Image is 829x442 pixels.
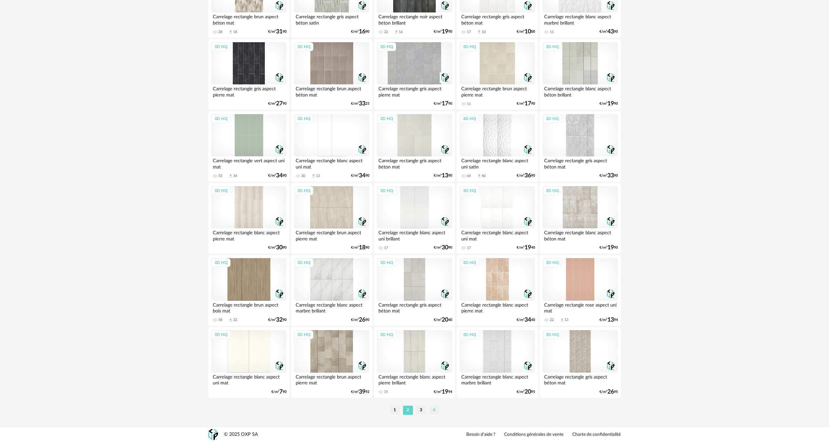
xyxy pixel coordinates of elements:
a: 3D HQ Carrelage rectangle vert aspect uni mat 53 Download icon 34 €/m²3490 [208,111,289,182]
div: 3D HQ [377,115,396,123]
span: Download icon [394,29,399,34]
div: 28 [218,30,222,34]
div: Carrelage rectangle blanc aspect pierre mat [211,228,286,241]
span: 19 [607,101,614,106]
div: 3D HQ [294,186,313,195]
div: €/m² 90 [351,173,369,178]
div: 3D HQ [294,115,313,123]
div: €/m² 90 [599,29,618,34]
div: Carrelage rectangle brun aspect béton mat [211,12,286,26]
div: €/m² 00 [517,29,535,34]
div: 15 [384,390,388,394]
div: 3D HQ [543,258,562,267]
li: 3 [416,406,426,415]
div: Carrelage rectangle gris aspect pierre mat [211,84,286,97]
div: Carrelage rectangle blanc aspect pierre mat [460,301,535,314]
span: 26 [359,318,365,322]
a: 3D HQ Carrelage rectangle gris aspect béton mat €/m²2040 [374,255,455,326]
a: 3D HQ Carrelage rectangle brun aspect bois mat 58 Download icon 32 €/m²3290 [208,255,289,326]
div: Carrelage rectangle blanc aspect marbre brillant [294,301,369,314]
div: Carrelage rectangle gris aspect béton mat [543,156,618,169]
span: 36 [525,173,531,178]
div: Carrelage rectangle blanc aspect uni mat [211,373,286,386]
div: 3D HQ [377,330,396,339]
span: 39 [359,390,365,394]
span: Download icon [228,318,233,323]
div: Carrelage rectangle blanc aspect marbre brillant [460,373,535,386]
div: 17 [467,30,471,34]
div: €/m² 94 [599,318,618,322]
div: Carrelage rectangle blanc aspect marbre brillant [543,12,618,26]
div: 22 [550,318,554,322]
div: €/m² 90 [599,173,618,178]
div: €/m² 92 [351,390,369,394]
a: 3D HQ Carrelage rectangle blanc aspect uni satin 64 Download icon 40 €/m²3690 [457,111,538,182]
div: 3D HQ [460,186,479,195]
li: 4 [429,406,439,415]
div: Carrelage rectangle blanc aspect pierre brillant [377,373,452,386]
span: 32 [276,318,283,322]
div: 11 [467,102,471,106]
div: €/m² 90 [434,173,452,178]
img: OXP [208,429,218,440]
span: 31 [276,29,283,34]
span: 43 [607,29,614,34]
span: 18 [359,245,365,250]
span: 34 [276,173,283,178]
div: €/m² 94 [434,390,452,394]
a: 3D HQ Carrelage rectangle brun aspect pierre mat €/m²3992 [291,327,372,398]
span: Download icon [477,29,482,34]
div: 3D HQ [543,115,562,123]
a: 3D HQ Carrelage rectangle blanc aspect marbre brillant €/m²2095 [457,327,538,398]
span: 19 [607,245,614,250]
div: Carrelage rectangle gris aspect béton mat [543,373,618,386]
div: Carrelage rectangle blanc aspect uni satin [460,156,535,169]
a: Besoin d'aide ? [466,432,495,438]
div: €/m² 90 [268,29,286,34]
span: 34 [359,173,365,178]
a: 3D HQ Carrelage rectangle blanc aspect béton mat €/m²1990 [540,183,621,254]
span: 13 [607,318,614,322]
div: €/m² 40 [434,318,452,322]
div: €/m² 90 [351,245,369,250]
a: 3D HQ Carrelage rectangle blanc aspect pierre mat €/m²3440 [457,255,538,326]
div: 34 [233,174,237,178]
a: 3D HQ Carrelage rectangle brun aspect pierre mat 11 €/m²1790 [457,39,538,110]
a: 3D HQ Carrelage rectangle blanc aspect uni brillant 17 €/m²3090 [374,183,455,254]
div: 30 [301,174,305,178]
div: 3D HQ [294,43,313,51]
span: 10 [525,29,531,34]
div: 18 [233,30,237,34]
div: Carrelage rectangle gris aspect béton mat [377,301,452,314]
div: Carrelage rectangle blanc aspect uni mat [294,156,369,169]
div: Carrelage rectangle noir aspect béton brillant [377,12,452,26]
div: 3D HQ [543,43,562,51]
div: €/m² 95 [517,390,535,394]
div: Carrelage rectangle gris aspect béton mat [377,156,452,169]
a: 3D HQ Carrelage rectangle gris aspect pierre mat €/m²1790 [374,39,455,110]
span: 13 [442,173,448,178]
div: Carrelage rectangle gris aspect pierre mat [377,84,452,97]
div: 32 [233,318,237,322]
div: Carrelage rectangle brun aspect bois mat [211,301,286,314]
div: Carrelage rectangle blanc aspect béton mat [543,228,618,241]
a: Charte de confidentialité [572,432,621,438]
a: 3D HQ Carrelage rectangle blanc aspect uni mat 17 €/m²1940 [457,183,538,254]
div: 40 [482,174,486,178]
div: 13 [316,174,320,178]
li: 2 [403,406,413,415]
div: 10 [482,30,486,34]
span: 33 [607,173,614,178]
span: Download icon [228,29,233,34]
span: Download icon [560,318,564,323]
a: 3D HQ Carrelage rectangle rose aspect uni mat 22 Download icon 13 €/m²1394 [540,255,621,326]
a: 3D HQ Carrelage rectangle gris aspect pierre mat €/m²2790 [208,39,289,110]
a: 3D HQ Carrelage rectangle gris aspect béton mat €/m²2695 [540,327,621,398]
div: €/m² 40 [517,318,535,322]
div: 3D HQ [543,330,562,339]
span: 34 [525,318,531,322]
div: Carrelage rectangle gris aspect béton satin [294,12,369,26]
div: €/m² 90 [268,245,286,250]
a: 3D HQ Carrelage rectangle blanc aspect béton brillant €/m²1990 [540,39,621,110]
div: €/m² 90 [599,101,618,106]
